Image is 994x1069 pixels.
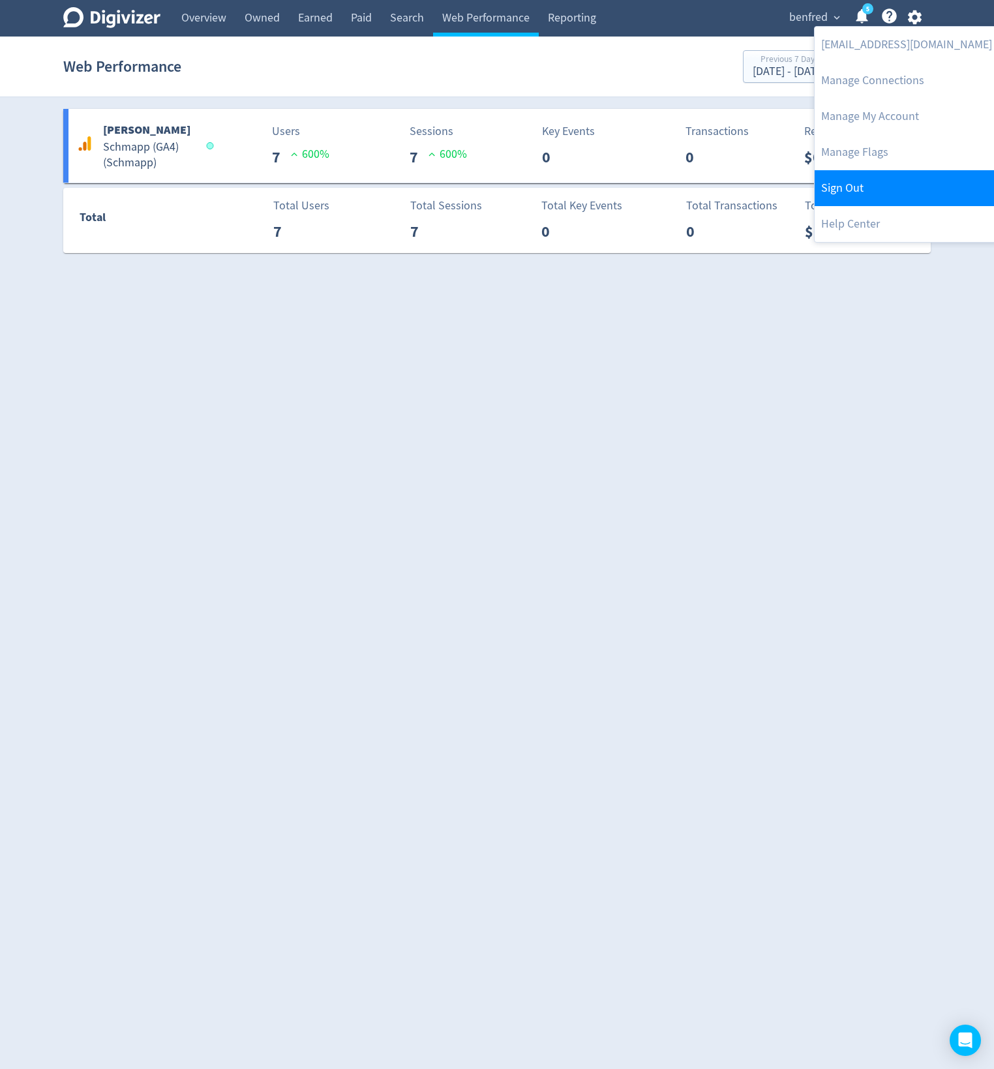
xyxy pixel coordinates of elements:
div: Open Intercom Messenger [950,1025,981,1056]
